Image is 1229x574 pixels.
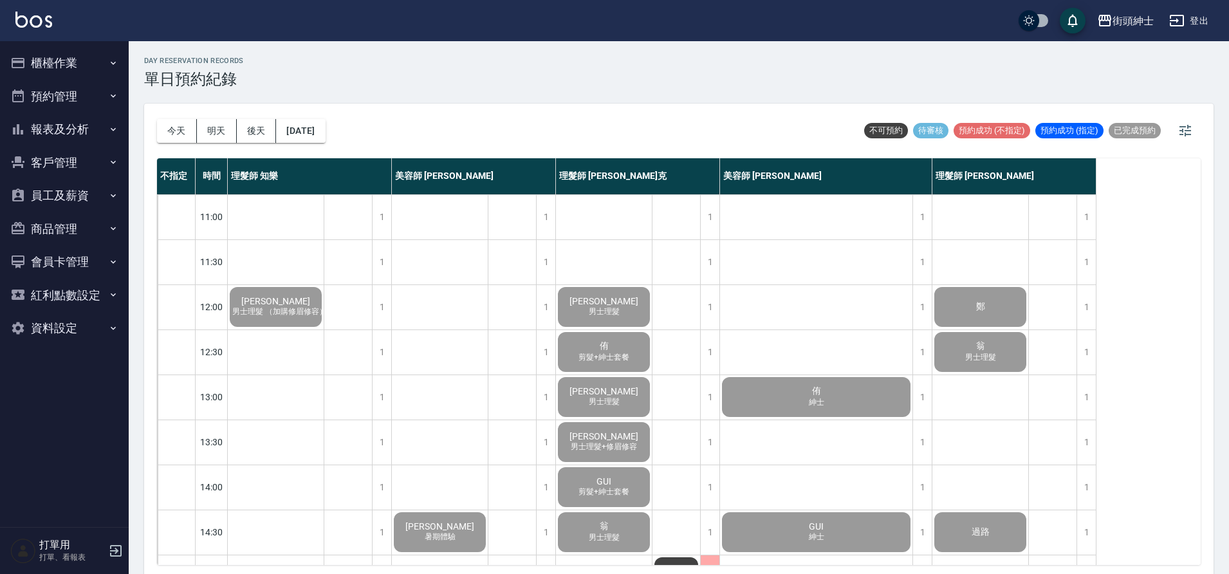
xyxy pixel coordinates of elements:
div: 1 [912,420,932,465]
button: 登出 [1164,9,1214,33]
button: 街頭紳士 [1092,8,1159,34]
button: 櫃檯作業 [5,46,124,80]
div: 美容師 [PERSON_NAME] [392,158,556,194]
div: 1 [536,285,555,329]
button: 後天 [237,119,277,143]
span: 暑期體驗 [422,532,458,542]
button: 資料設定 [5,311,124,345]
span: 男士理髮 [586,532,622,543]
button: 今天 [157,119,197,143]
div: 14:00 [196,465,228,510]
img: Person [10,538,36,564]
div: 1 [912,465,932,510]
div: 1 [700,195,719,239]
div: 理髮師 知樂 [228,158,392,194]
div: 1 [1077,465,1096,510]
div: 1 [700,465,719,510]
div: 1 [372,420,391,465]
div: 1 [1077,510,1096,555]
button: 預約管理 [5,80,124,113]
div: 1 [372,510,391,555]
div: 13:00 [196,375,228,420]
div: 1 [700,510,719,555]
div: 1 [1077,195,1096,239]
span: 侑 [809,385,824,397]
span: GUI [594,476,614,486]
span: 不可預約 [864,125,908,136]
div: 1 [1077,240,1096,284]
div: 1 [536,465,555,510]
span: 待審核 [913,125,948,136]
div: 美容師 [PERSON_NAME] [720,158,932,194]
span: 男士理髮 （加購修眉修容） [229,306,329,317]
span: 男士理髮 [963,352,999,363]
span: GUI [806,521,826,532]
div: 街頭紳士 [1113,13,1154,29]
h2: day Reservation records [144,57,244,65]
button: 報表及分析 [5,113,124,146]
span: 鄭 [974,301,988,313]
button: 紅利點數設定 [5,279,124,312]
h5: 打單用 [39,539,105,551]
div: 12:00 [196,284,228,329]
button: [DATE] [276,119,325,143]
div: 1 [912,510,932,555]
div: 1 [536,240,555,284]
span: [PERSON_NAME] [567,296,641,306]
span: 剪髮+紳士套餐 [576,486,632,497]
div: 1 [1077,285,1096,329]
div: 不指定 [157,158,196,194]
span: 紳士 [806,532,827,542]
div: 1 [912,195,932,239]
span: [PERSON_NAME] [403,521,477,532]
span: [PERSON_NAME] [239,296,313,306]
button: 商品管理 [5,212,124,246]
div: 1 [912,375,932,420]
div: 理髮師 [PERSON_NAME] [932,158,1096,194]
div: 1 [372,375,391,420]
div: 1 [1077,330,1096,375]
span: [PERSON_NAME] [567,431,641,441]
div: 時間 [196,158,228,194]
span: 翁 [597,521,611,532]
p: 打單、看報表 [39,551,105,563]
div: 1 [536,330,555,375]
span: 已完成預約 [1109,125,1161,136]
div: 1 [372,330,391,375]
div: 1 [536,510,555,555]
span: 剪髮+紳士套餐 [576,352,632,363]
button: 明天 [197,119,237,143]
button: 客戶管理 [5,146,124,180]
button: 員工及薪資 [5,179,124,212]
span: 紳士 [806,397,827,408]
span: 男士理髮+修眉修容 [568,441,640,452]
div: 1 [372,240,391,284]
span: 翁 [974,340,988,352]
div: 1 [700,285,719,329]
img: Logo [15,12,52,28]
h3: 單日預約紀錄 [144,70,244,88]
div: 1 [536,195,555,239]
div: 理髮師 [PERSON_NAME]克 [556,158,720,194]
div: 1 [700,240,719,284]
div: 1 [536,420,555,465]
div: 1 [372,195,391,239]
div: 1 [1077,420,1096,465]
span: 男士理髮 [586,396,622,407]
span: [PERSON_NAME] [567,386,641,396]
button: 會員卡管理 [5,245,124,279]
div: 1 [912,330,932,375]
span: 預約成功 (不指定) [954,125,1030,136]
div: 12:30 [196,329,228,375]
div: 11:30 [196,239,228,284]
div: 1 [700,420,719,465]
button: save [1060,8,1086,33]
div: 1 [912,285,932,329]
div: 1 [912,240,932,284]
div: 11:00 [196,194,228,239]
div: 1 [700,330,719,375]
div: 14:30 [196,510,228,555]
span: 侑 [597,340,611,352]
div: 1 [372,285,391,329]
span: 男士理髮 [586,306,622,317]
